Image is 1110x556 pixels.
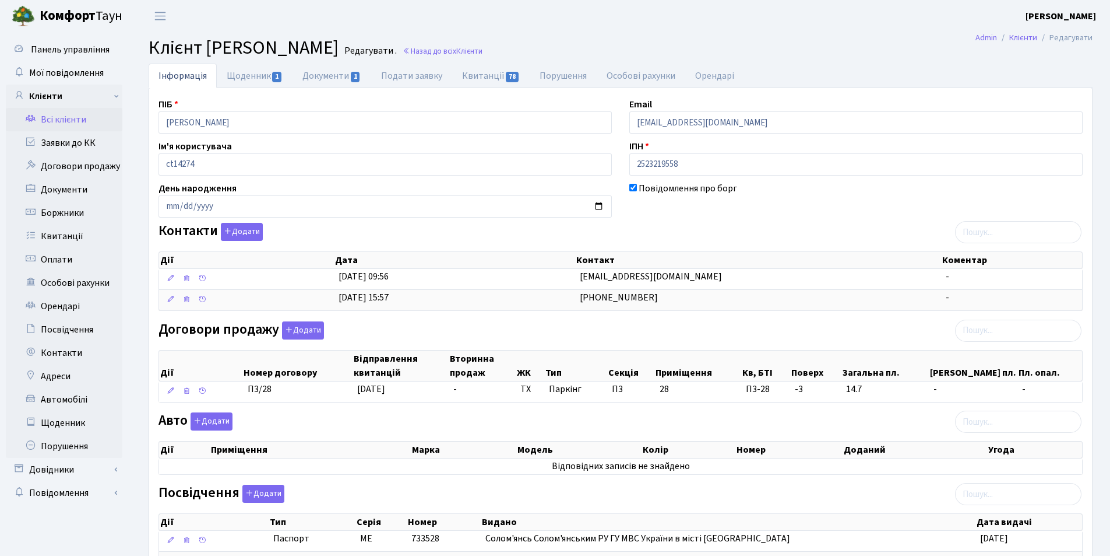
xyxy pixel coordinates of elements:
[407,514,481,530] th: Номер
[629,139,649,153] label: ІПН
[795,383,837,396] span: -3
[273,532,351,545] span: Паспорт
[353,351,449,381] th: Відправлення квитанцій
[941,252,1082,268] th: Коментар
[607,351,654,381] th: Секція
[1017,351,1082,381] th: Пл. опал.
[355,514,407,530] th: Серія
[685,64,744,88] a: Орендарі
[530,64,597,88] a: Порушення
[6,295,122,318] a: Орендарі
[272,72,281,82] span: 1
[279,319,324,340] a: Додати
[516,442,641,458] th: Модель
[746,383,785,396] span: П3-28
[654,351,741,381] th: Приміщення
[549,383,602,396] span: Паркінг
[544,351,607,381] th: Тип
[6,61,122,85] a: Мої повідомлення
[6,225,122,248] a: Квитанції
[158,223,263,241] label: Контакти
[6,271,122,295] a: Особові рахунки
[248,383,272,396] span: П3/28
[639,181,737,195] label: Повідомлення про борг
[516,351,545,381] th: ЖК
[6,201,122,225] a: Боржники
[955,411,1081,433] input: Пошук...
[411,532,439,545] span: 733528
[159,442,210,458] th: Дії
[6,341,122,365] a: Контакти
[6,108,122,131] a: Всі клієнти
[612,383,623,396] span: П3
[218,221,263,242] a: Додати
[6,131,122,155] a: Заявки до КК
[12,5,35,28] img: logo.png
[242,485,284,503] button: Посвідчення
[40,6,96,25] b: Комфорт
[6,365,122,388] a: Адреси
[403,46,482,57] a: Назад до всіхКлієнти
[580,291,658,304] span: [PHONE_NUMBER]
[188,411,232,431] a: Додати
[790,351,841,381] th: Поверх
[242,351,353,381] th: Номер договору
[481,514,975,530] th: Видано
[1026,9,1096,23] a: [PERSON_NAME]
[158,485,284,503] label: Посвідчення
[357,383,385,396] span: [DATE]
[29,67,104,79] span: Мої повідомлення
[158,321,324,340] label: Договори продажу
[6,411,122,435] a: Щоденник
[958,26,1110,50] nav: breadcrumb
[1026,10,1096,23] b: [PERSON_NAME]
[293,64,371,88] a: Документи
[846,383,924,396] span: 14.7
[6,481,122,505] a: Повідомлення
[955,221,1081,243] input: Пошук...
[6,435,122,458] a: Порушення
[6,388,122,411] a: Автомобілі
[456,46,482,57] span: Клієнти
[339,270,389,283] span: [DATE] 09:56
[597,64,685,88] a: Особові рахунки
[955,320,1081,342] input: Пошук...
[6,318,122,341] a: Посвідчення
[452,64,530,88] a: Квитанції
[449,351,516,381] th: Вторинна продаж
[933,383,1013,396] span: -
[975,514,1082,530] th: Дата видачі
[158,412,232,431] label: Авто
[282,321,324,340] button: Договори продажу
[269,514,356,530] th: Тип
[453,383,457,396] span: -
[6,38,122,61] a: Панель управління
[987,442,1082,458] th: Угода
[334,252,576,268] th: Дата
[191,412,232,431] button: Авто
[6,458,122,481] a: Довідники
[31,43,110,56] span: Панель управління
[339,291,389,304] span: [DATE] 15:57
[6,178,122,201] a: Документи
[520,383,540,396] span: ТХ
[6,248,122,271] a: Оплати
[485,532,790,545] span: Солом'янсь Солом'янським РУ ГУ МВС України в місті [GEOGRAPHIC_DATA]
[158,139,232,153] label: Ім'я користувача
[149,34,339,61] span: Клієнт [PERSON_NAME]
[411,442,516,458] th: Марка
[580,270,722,283] span: [EMAIL_ADDRESS][DOMAIN_NAME]
[841,351,929,381] th: Загальна пл.
[159,252,334,268] th: Дії
[975,32,997,44] a: Admin
[371,64,452,88] a: Подати заявку
[40,6,122,26] span: Таун
[158,97,178,111] label: ПІБ
[946,291,949,304] span: -
[159,514,269,530] th: Дії
[360,532,372,545] span: МЕ
[506,72,519,82] span: 78
[980,532,1008,545] span: [DATE]
[6,85,122,108] a: Клієнти
[1022,383,1077,396] span: -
